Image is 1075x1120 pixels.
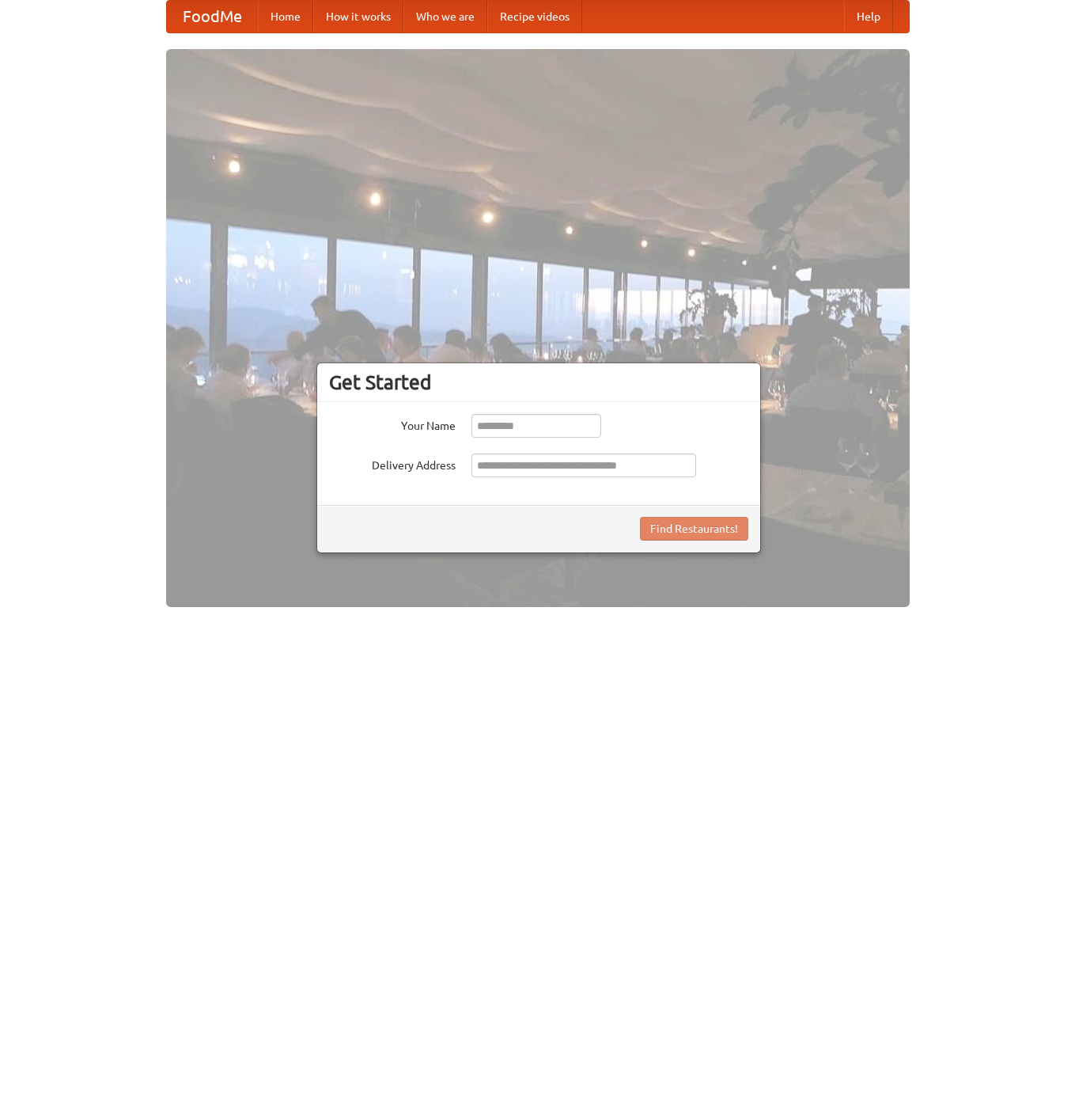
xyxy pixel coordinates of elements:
[844,1,893,32] a: Help
[329,414,456,434] label: Your Name
[640,517,748,541] button: Find Restaurants!
[487,1,582,32] a: Recipe videos
[167,1,258,32] a: FoodMe
[403,1,487,32] a: Who we are
[329,454,456,473] label: Delivery Address
[329,370,748,394] h3: Get Started
[313,1,403,32] a: How it works
[258,1,313,32] a: Home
